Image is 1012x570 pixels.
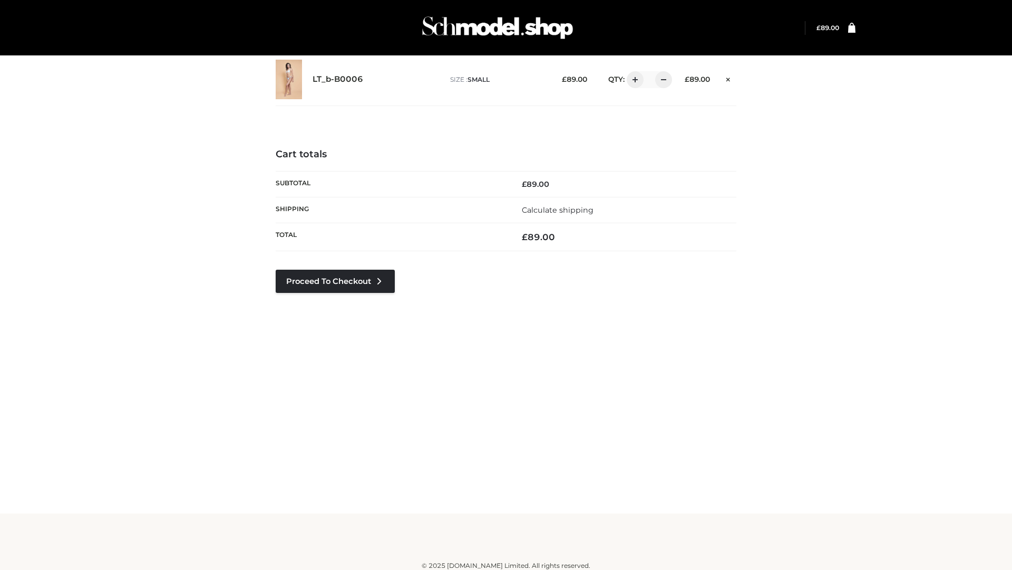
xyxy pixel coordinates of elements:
bdi: 89.00 [562,75,587,83]
span: SMALL [468,75,490,83]
th: Shipping [276,197,506,223]
p: size : [450,75,546,84]
bdi: 89.00 [685,75,710,83]
th: Subtotal [276,171,506,197]
a: £89.00 [816,24,839,32]
img: Schmodel Admin 964 [419,7,577,49]
span: £ [522,232,528,242]
a: Proceed to Checkout [276,270,395,293]
span: £ [685,75,689,83]
th: Total [276,223,506,251]
a: Remove this item [721,71,736,85]
bdi: 89.00 [522,232,555,242]
span: £ [562,75,567,83]
bdi: 89.00 [816,24,839,32]
span: £ [816,24,821,32]
bdi: 89.00 [522,179,549,189]
a: LT_b-B0006 [313,74,363,84]
h4: Cart totals [276,149,736,160]
span: £ [522,179,527,189]
a: Calculate shipping [522,205,593,215]
div: QTY: [598,71,668,88]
